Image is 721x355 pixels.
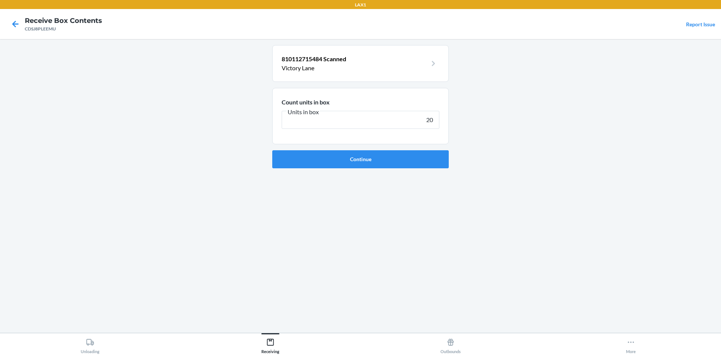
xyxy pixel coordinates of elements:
[25,26,102,32] div: CDSJ8PLEEMU
[282,54,439,73] a: 810112715484 ScannedVictory Lane
[541,333,721,354] button: More
[282,98,330,106] span: Count units in box
[272,150,449,168] button: Continue
[282,63,427,73] p: Victory Lane
[440,335,461,354] div: Outbounds
[287,108,320,116] span: Units in box
[626,335,636,354] div: More
[355,2,366,8] p: LAX1
[360,333,541,354] button: Outbounds
[282,111,439,129] input: Units in box
[180,333,360,354] button: Receiving
[25,16,102,26] h4: Receive Box Contents
[282,55,346,62] span: 810112715484 Scanned
[686,21,715,27] a: Report Issue
[81,335,100,354] div: Unloading
[261,335,279,354] div: Receiving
